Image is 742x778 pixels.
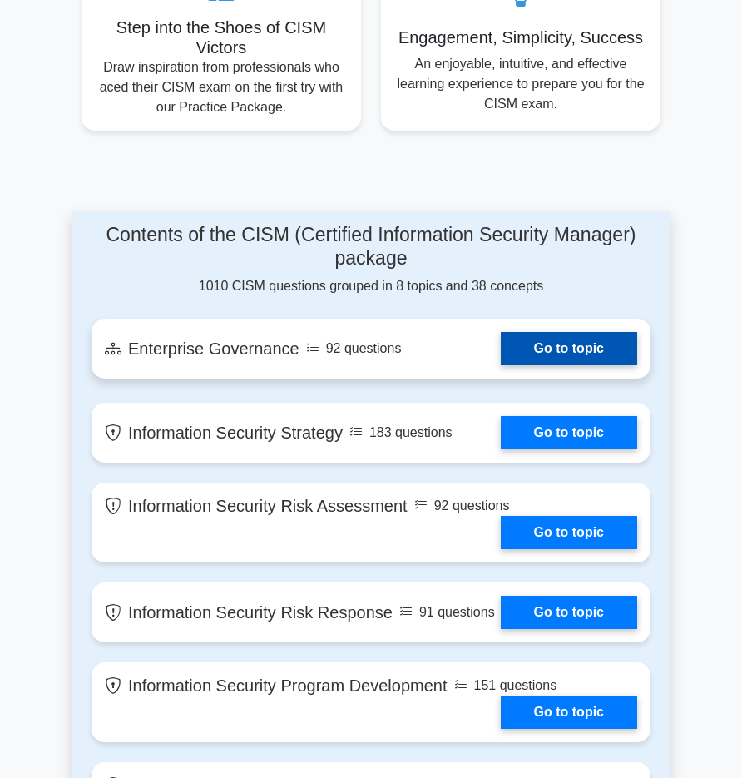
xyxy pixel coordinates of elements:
h4: Contents of the CISM (Certified Information Security Manager) package [92,224,650,270]
div: 1010 CISM questions grouped in 8 topics and 38 concepts [92,224,650,296]
a: Go to topic [501,596,637,629]
h5: Engagement, Simplicity, Success [394,27,647,47]
a: Go to topic [501,332,637,365]
a: Go to topic [501,516,637,549]
h5: Step into the Shoes of CISM Victors [95,17,348,57]
p: An enjoyable, intuitive, and effective learning experience to prepare you for the CISM exam. [394,54,647,114]
p: Draw inspiration from professionals who aced their CISM exam on the first try with our Practice P... [95,57,348,117]
a: Go to topic [501,696,637,729]
a: Go to topic [501,416,637,449]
